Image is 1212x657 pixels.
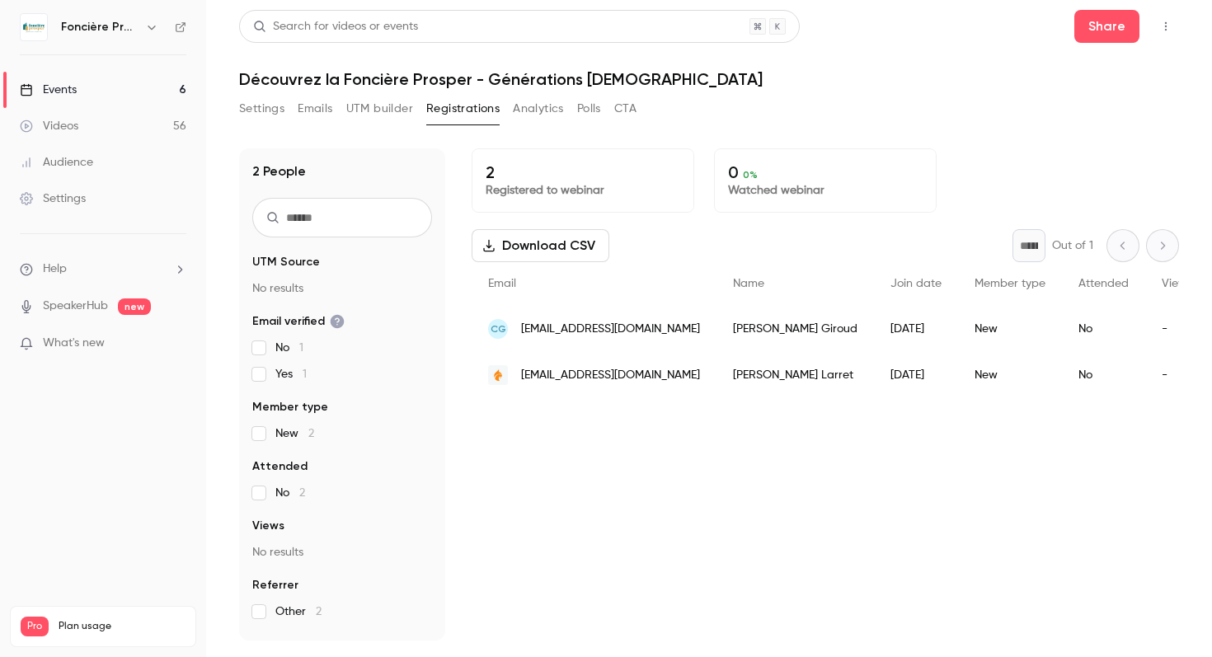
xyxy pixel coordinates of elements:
p: 2 [486,162,680,182]
button: Registrations [426,96,500,122]
div: No [1062,352,1145,398]
span: Views [252,518,284,534]
p: Watched webinar [728,182,923,199]
span: UTM Source [252,254,320,270]
span: Other [275,603,322,620]
div: No [1062,306,1145,352]
img: linxea.com [488,365,508,385]
span: What's new [43,335,105,352]
h1: Découvrez la Foncière Prosper - Générations [DEMOGRAPHIC_DATA] [239,69,1179,89]
div: [PERSON_NAME] Larret [716,352,874,398]
span: Plan usage [59,620,186,633]
div: New [958,352,1062,398]
h6: Foncière Prosper [61,19,139,35]
div: Videos [20,118,78,134]
span: 2 [308,428,314,439]
span: 2 [316,606,322,617]
span: No [275,485,305,501]
li: help-dropdown-opener [20,260,186,278]
span: new [118,298,151,315]
button: CTA [614,96,637,122]
span: No [275,340,303,356]
span: Yes [275,366,307,382]
button: Analytics [513,96,564,122]
div: - [1145,352,1209,398]
span: 1 [299,342,303,354]
div: Events [20,82,77,98]
p: No results [252,280,432,297]
div: - [1145,306,1209,352]
span: Join date [890,278,942,289]
div: Audience [20,154,93,171]
span: New [275,425,314,442]
span: Email verified [252,313,345,330]
span: Name [733,278,764,289]
h1: 2 People [252,162,306,181]
button: Share [1074,10,1139,43]
p: Registered to webinar [486,182,680,199]
p: Out of 1 [1052,237,1093,254]
span: Help [43,260,67,278]
span: [EMAIL_ADDRESS][DOMAIN_NAME] [521,367,700,384]
div: [DATE] [874,352,958,398]
div: New [958,306,1062,352]
span: CG [491,321,506,336]
button: Download CSV [472,229,609,262]
div: Search for videos or events [253,18,418,35]
div: [DATE] [874,306,958,352]
span: 1 [303,368,307,380]
span: 0 % [743,169,758,181]
button: UTM builder [346,96,413,122]
span: Attended [1078,278,1129,289]
span: Member type [975,278,1045,289]
a: SpeakerHub [43,298,108,315]
span: [EMAIL_ADDRESS][DOMAIN_NAME] [521,321,700,338]
div: [PERSON_NAME] Giroud [716,306,874,352]
button: Emails [298,96,332,122]
span: Attended [252,458,308,475]
div: Settings [20,190,86,207]
span: 2 [299,487,305,499]
section: facet-groups [252,254,432,620]
span: Views [1162,278,1192,289]
span: Member type [252,399,328,415]
span: Email [488,278,516,289]
iframe: Noticeable Trigger [167,336,186,351]
img: Foncière Prosper [21,14,47,40]
button: Settings [239,96,284,122]
p: 0 [728,162,923,182]
span: Pro [21,617,49,636]
span: Referrer [252,577,298,594]
p: No results [252,544,432,561]
button: Polls [577,96,601,122]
